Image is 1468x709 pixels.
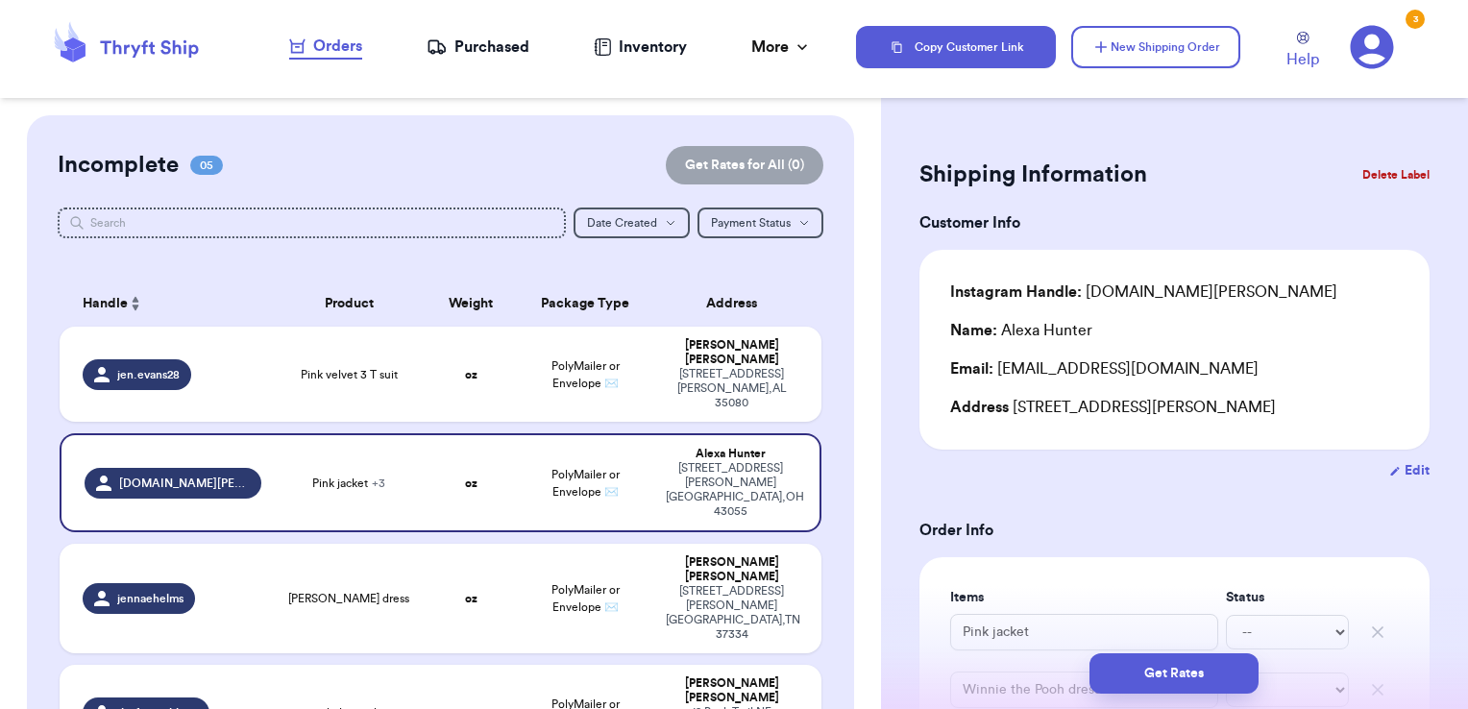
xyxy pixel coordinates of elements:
[856,26,1056,68] button: Copy Customer Link
[919,519,1430,542] h3: Order Info
[666,447,797,461] div: Alexa Hunter
[551,360,620,389] span: PolyMailer or Envelope ✉️
[711,217,791,229] span: Payment Status
[594,36,687,59] a: Inventory
[427,36,529,59] a: Purchased
[697,208,823,238] button: Payment Status
[666,584,799,642] div: [STREET_ADDRESS][PERSON_NAME] [GEOGRAPHIC_DATA] , TN 37334
[465,593,477,604] strong: oz
[289,35,362,60] a: Orders
[58,150,179,181] h2: Incomplete
[1071,26,1240,68] button: New Shipping Order
[666,367,799,410] div: [STREET_ADDRESS] [PERSON_NAME] , AL 35080
[465,477,477,489] strong: oz
[950,319,1092,342] div: Alexa Hunter
[1389,461,1430,480] button: Edit
[574,208,690,238] button: Date Created
[950,357,1399,380] div: [EMAIL_ADDRESS][DOMAIN_NAME]
[919,211,1430,234] h3: Customer Info
[950,361,993,377] span: Email:
[83,294,128,314] span: Handle
[312,476,385,491] span: Pink jacket
[587,217,657,229] span: Date Created
[1350,25,1394,69] a: 3
[950,323,997,338] span: Name:
[1286,48,1319,71] span: Help
[950,284,1082,300] span: Instagram Handle:
[751,36,812,59] div: More
[666,555,799,584] div: [PERSON_NAME] [PERSON_NAME]
[273,281,426,327] th: Product
[654,281,822,327] th: Address
[190,156,223,175] span: 05
[1286,32,1319,71] a: Help
[117,591,183,606] span: jennaehelms
[1406,10,1425,29] div: 3
[301,367,398,382] span: Pink velvet 3 T suit
[666,461,797,519] div: [STREET_ADDRESS][PERSON_NAME] [GEOGRAPHIC_DATA] , OH 43055
[288,591,409,606] span: [PERSON_NAME] dress
[666,676,799,705] div: [PERSON_NAME] [PERSON_NAME]
[117,367,180,382] span: jen.evans28
[465,369,477,380] strong: oz
[119,476,250,491] span: [DOMAIN_NAME][PERSON_NAME]
[426,281,517,327] th: Weight
[950,281,1337,304] div: [DOMAIN_NAME][PERSON_NAME]
[1355,154,1437,196] button: Delete Label
[1089,653,1259,694] button: Get Rates
[950,396,1399,419] div: [STREET_ADDRESS][PERSON_NAME]
[666,146,823,184] button: Get Rates for All (0)
[551,469,620,498] span: PolyMailer or Envelope ✉️
[58,208,567,238] input: Search
[289,35,362,58] div: Orders
[919,159,1147,190] h2: Shipping Information
[551,584,620,613] span: PolyMailer or Envelope ✉️
[372,477,385,489] span: + 3
[1226,588,1349,607] label: Status
[950,400,1009,415] span: Address
[128,292,143,315] button: Sort ascending
[950,588,1218,607] label: Items
[666,338,799,367] div: [PERSON_NAME] [PERSON_NAME]
[517,281,654,327] th: Package Type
